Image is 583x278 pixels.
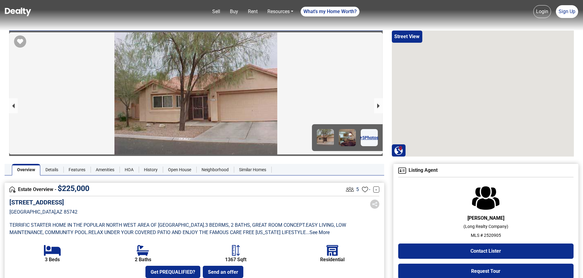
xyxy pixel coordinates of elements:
[472,186,499,210] img: Agent
[245,5,260,18] a: Rent
[301,7,359,16] a: What's my Home Worth?
[145,266,200,278] button: Get PREQUALIFIED?
[345,184,355,195] img: Listing View
[63,164,91,175] a: Features
[9,222,347,235] span: EASY LIVING, LOW MAINTENANCE, COMMUNITY POOL .
[5,8,31,16] img: Dealty - Buy, Sell & Rent Homes
[210,5,223,18] a: Sell
[120,164,139,175] a: HOA
[196,164,234,175] a: Neighborhood
[361,129,378,146] a: +5Photos
[227,5,241,18] a: Buy
[373,186,379,193] a: -
[306,229,330,235] a: ...See More
[9,186,16,193] img: Overview
[398,168,574,174] h4: Listing Agent
[139,164,163,175] a: History
[398,215,574,221] h6: [PERSON_NAME]
[374,98,383,113] button: next slide / item
[9,186,345,193] h4: Estate Overview -
[203,266,243,278] button: Send an offer
[362,186,368,193] img: Favourites
[40,164,63,175] a: Details
[91,164,120,175] a: Amenities
[398,168,406,174] img: Agent
[533,5,551,18] a: Login
[392,31,422,43] button: Street View
[320,257,345,262] b: Residential
[9,98,18,113] button: previous slide / item
[234,164,271,175] a: Similar Homes
[556,5,578,18] a: Sign Up
[58,184,89,193] span: $ 225,000
[398,223,574,230] p: ( Long Realty Company )
[398,244,574,259] button: Contact Lister
[265,5,296,18] a: Resources
[9,199,77,206] h5: [STREET_ADDRESS]
[339,129,356,146] img: Image
[356,186,359,193] span: 5
[135,257,151,262] b: 2 Baths
[9,208,77,216] p: [GEOGRAPHIC_DATA] , AZ 85742
[88,229,306,235] span: RELAX UNDER YOUR COVERED PATIO AND ENJOY THE FAMOUS CARE FREE [US_STATE] LIFESTYLE
[163,164,196,175] a: Open House
[225,257,246,262] b: 1367 Sqft
[398,232,574,239] p: MLS # 2520905
[317,129,334,146] img: Image
[12,164,40,175] a: Overview
[205,222,306,228] span: 3 BEDRMS, 2 BATHS, GREAT ROOM CONCEPT .
[9,222,205,228] span: TERRIFIC STARTER HOME IN THE POPULAR NORTH WEST AREA OF [GEOGRAPHIC_DATA] .
[369,186,370,193] span: -
[45,257,60,262] b: 3 Beds
[394,146,403,155] img: Search Homes at Dealty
